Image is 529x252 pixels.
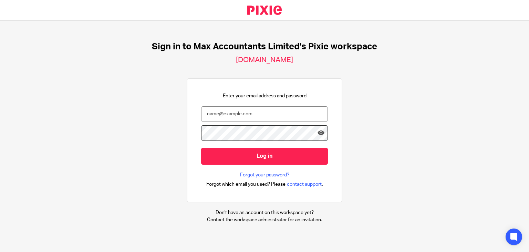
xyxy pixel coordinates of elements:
[206,180,323,188] div: .
[236,56,293,65] h2: [DOMAIN_NAME]
[240,172,289,178] a: Forgot your password?
[207,209,322,216] p: Don't have an account on this workspace yet?
[201,148,328,165] input: Log in
[201,106,328,122] input: name@example.com
[206,181,286,188] span: Forgot which email you used? Please
[152,41,377,52] h1: Sign in to Max Accountants Limited's Pixie workspace
[223,93,307,99] p: Enter your email address and password
[287,181,322,188] span: contact support
[207,216,322,223] p: Contact the workspace administrator for an invitation.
